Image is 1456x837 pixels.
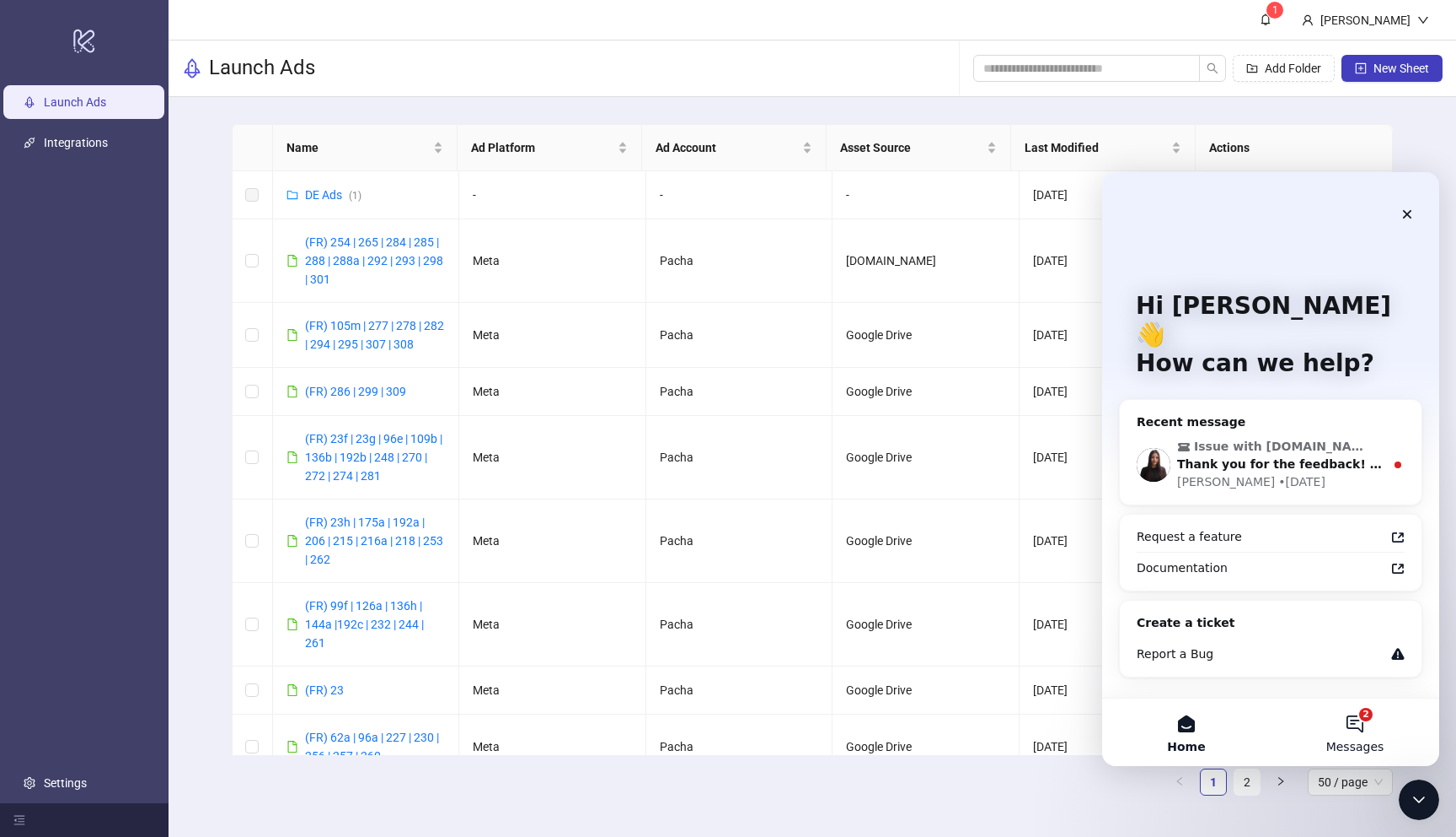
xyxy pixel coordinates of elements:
[642,125,827,171] th: Ad Account
[305,385,406,398] a: (FR) 286 | 299 | 309
[44,95,106,109] a: Launch Ads
[832,368,1020,416] td: Google Drive
[1020,303,1207,368] td: [DATE]
[646,416,833,499] td: Pacha
[1266,2,1283,19] sup: 1
[1234,769,1261,796] li: 2
[286,684,298,696] span: file
[459,416,646,499] td: Meta
[1166,769,1193,796] li: Previous Page
[832,583,1020,667] td: Google Drive
[305,599,424,650] a: (FR) 99f | 126a | 136h | 144a |192c | 232 | 244 | 261
[1417,14,1429,26] span: down
[1314,11,1417,30] div: [PERSON_NAME]
[286,138,430,157] span: Name
[35,442,302,460] div: Create a ticket
[286,535,298,547] span: file
[305,432,442,483] a: (FR) 23f | 23g | 96e | 109b | 136b | 192b | 248 | 270 | 272 | 274 | 281
[290,27,320,57] div: Close
[1020,583,1207,667] td: [DATE]
[1011,125,1196,171] th: Last Modified
[1196,125,1380,171] th: Actions
[832,171,1020,219] td: -
[459,715,646,780] td: Meta
[646,583,833,667] td: Pacha
[646,667,833,715] td: Pacha
[209,55,315,82] h3: Launch Ads
[35,387,282,405] div: Documentation
[1302,14,1314,26] span: user
[176,301,223,319] div: • [DATE]
[1201,769,1226,795] a: 1
[459,499,646,583] td: Meta
[24,381,313,412] a: Documentation
[24,349,313,381] a: Request a feature
[24,467,313,498] div: Report a Bug
[286,451,298,463] span: file
[1233,55,1335,82] button: Add Folder
[305,319,444,351] a: (FR) 105m | 277 | 278 | 282 | 294 | 295 | 307 | 308
[832,416,1020,499] td: Google Drive
[459,219,646,303] td: Meta
[832,499,1020,583] td: Google Drive
[286,741,298,753] span: file
[1267,769,1294,796] button: right
[44,136,108,149] a: Integrations
[1246,62,1258,74] span: folder-add
[1020,171,1207,219] td: [DATE]
[1175,776,1185,786] span: left
[1265,62,1321,75] span: Add Folder
[459,583,646,667] td: Meta
[1355,62,1367,74] span: plus-square
[1020,715,1207,780] td: [DATE]
[169,526,337,594] button: Messages
[458,125,642,171] th: Ad Platform
[305,683,344,697] a: (FR) 23
[1260,13,1271,25] span: bell
[305,516,443,566] a: (FR) 23h | 175a | 192a | 206 | 215 | 216a | 218 | 253 | 262
[459,368,646,416] td: Meta
[840,138,983,157] span: Asset Source
[1020,368,1207,416] td: [DATE]
[1020,667,1207,715] td: [DATE]
[832,715,1020,780] td: Google Drive
[832,219,1020,303] td: [DOMAIN_NAME]
[13,814,25,826] span: menu-fold
[286,386,298,397] span: file
[44,776,87,790] a: Settings
[459,303,646,368] td: Meta
[1373,62,1429,75] span: New Sheet
[1020,416,1207,499] td: [DATE]
[35,473,282,491] div: Report a Bug
[305,235,443,286] a: (FR) 254 | 265 | 284 | 285 | 288 | 288a | 292 | 293 | 298 | 301
[75,285,590,299] span: Thank you for the feedback! I'm taking a look and I'll get back to you soon 🙏
[305,731,439,763] a: (FR) 62a | 96a | 227 | 230 | 256 | 257 | 260
[646,368,833,416] td: Pacha
[471,138,614,157] span: Ad Platform
[349,190,361,202] span: ( 1 )
[224,569,282,580] span: Messages
[1318,769,1383,795] span: 50 / page
[182,58,202,78] span: rocket
[305,188,361,202] a: DE Ads(1)
[65,569,103,580] span: Home
[656,138,799,157] span: Ad Account
[286,329,298,341] span: file
[35,356,282,374] div: Request a feature
[832,667,1020,715] td: Google Drive
[1267,769,1294,796] li: Next Page
[832,303,1020,368] td: Google Drive
[1207,62,1218,74] span: search
[646,171,833,219] td: -
[1025,138,1168,157] span: Last Modified
[646,219,833,303] td: Pacha
[1020,499,1207,583] td: [DATE]
[1272,4,1278,16] span: 1
[273,125,458,171] th: Name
